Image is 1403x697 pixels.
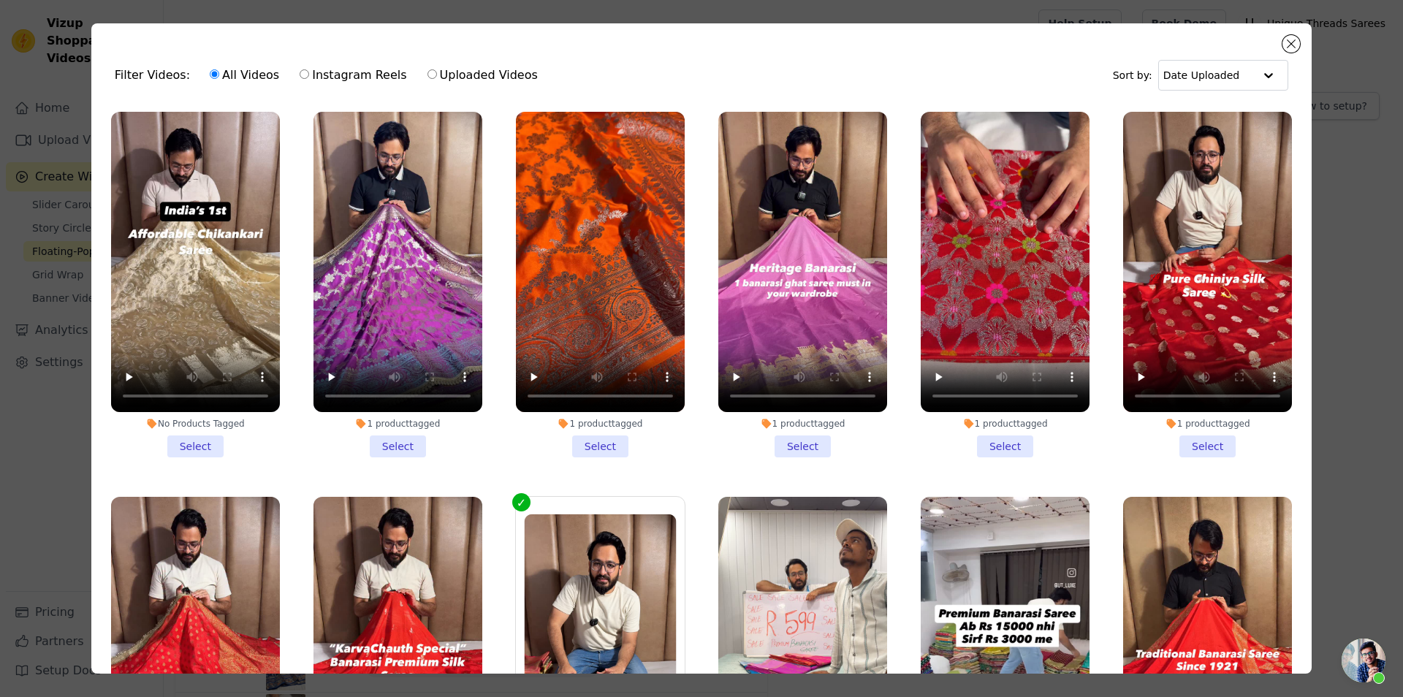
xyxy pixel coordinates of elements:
button: Close modal [1282,35,1300,53]
div: 1 product tagged [313,418,482,430]
div: 1 product tagged [1123,418,1292,430]
div: 1 product tagged [516,418,685,430]
div: Filter Videos: [115,58,546,92]
div: Open chat [1342,639,1385,682]
label: Uploaded Videos [427,66,539,85]
div: 1 product tagged [921,418,1090,430]
label: All Videos [209,66,280,85]
div: No Products Tagged [111,418,280,430]
label: Instagram Reels [299,66,407,85]
div: 1 product tagged [718,418,887,430]
div: Sort by: [1113,60,1289,91]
